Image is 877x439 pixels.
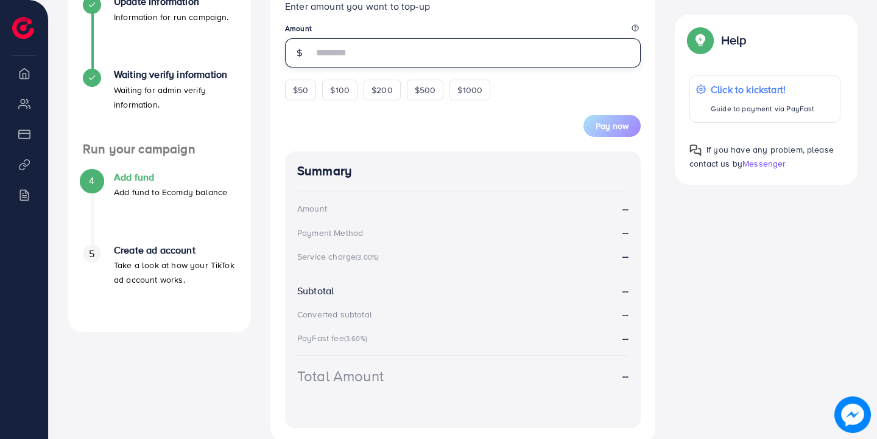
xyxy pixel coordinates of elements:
button: Pay now [583,115,641,137]
div: Payment Method [297,227,363,239]
li: Add fund [68,171,251,244]
span: $1000 [457,84,482,96]
strong: -- [622,202,629,216]
strong: -- [622,226,629,240]
p: Information for run campaign. [114,10,229,24]
span: $50 [293,84,308,96]
div: Total Amount [297,365,384,387]
p: Click to kickstart! [711,82,814,97]
div: Service charge [297,251,382,263]
h4: Add fund [114,171,227,183]
li: Create ad account [68,244,251,317]
span: Messenger [742,157,786,170]
img: Popup guide [689,144,702,156]
div: Amount [297,202,327,215]
strong: -- [622,284,629,298]
h4: Run your campaign [68,142,251,157]
span: $100 [330,84,350,96]
p: Add fund to Ecomdy balance [114,185,227,199]
strong: -- [622,308,629,322]
strong: -- [622,249,629,263]
div: PayFast fee [297,332,371,344]
p: Help [721,33,747,47]
strong: -- [622,369,629,383]
p: Waiting for admin verify information. [114,83,236,112]
legend: Amount [285,23,641,38]
img: image [834,396,871,433]
div: Converted subtotal [297,308,372,320]
span: If you have any problem, please contact us by [689,143,834,170]
p: Guide to payment via PayFast [711,102,814,116]
span: $200 [372,84,393,96]
img: logo [12,17,34,39]
li: Waiting verify information [68,69,251,142]
p: Take a look at how your TikTok ad account works. [114,258,236,287]
small: (3.60%) [344,334,367,344]
img: Popup guide [689,29,711,51]
span: Pay now [596,120,629,132]
span: 4 [89,174,94,188]
strong: -- [622,331,629,345]
div: Subtotal [297,284,334,298]
h4: Waiting verify information [114,69,236,80]
span: 5 [89,247,94,261]
h4: Create ad account [114,244,236,256]
span: $500 [415,84,436,96]
h4: Summary [297,164,629,179]
small: (3.00%) [356,252,379,262]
